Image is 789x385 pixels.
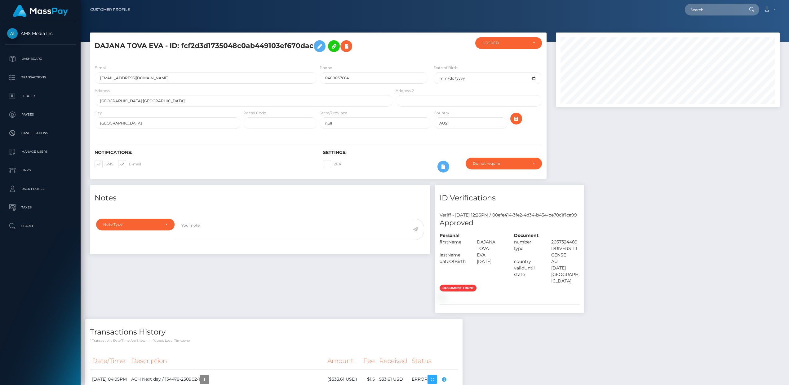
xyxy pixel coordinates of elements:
[435,239,472,252] div: firstName
[5,107,76,122] a: Payees
[5,88,76,104] a: Ledger
[95,37,390,55] h5: DAJANA TOVA EVA - ID: fcf2d3d1735048c0ab449103ef670dac
[13,5,68,17] img: MassPay Logo
[472,258,509,265] div: [DATE]
[440,285,477,291] span: document-front
[5,125,76,141] a: Cancellations
[396,88,414,94] label: Address 2
[7,147,73,156] p: Manage Users
[435,252,472,258] div: lastName
[5,144,76,160] a: Manage Users
[103,222,160,227] div: Note Type
[325,352,361,370] th: Amount
[466,158,542,169] button: Do not require
[435,258,472,265] div: dateOfBirth
[5,163,76,178] a: Links
[361,352,377,370] th: Fee
[96,219,175,230] button: Note Type
[7,166,73,175] p: Links
[7,184,73,194] p: User Profile
[95,65,107,71] label: E-mail
[7,54,73,63] p: Dashboard
[547,239,584,245] div: 2057324489
[685,4,743,15] input: Search...
[5,200,76,215] a: Taxes
[509,258,547,265] div: country
[320,65,332,71] label: Phone
[547,245,584,258] div: DRIVERS_LICENSE
[440,233,459,238] strong: Personal
[434,110,449,116] label: Country
[514,233,539,238] strong: Document
[547,258,584,265] div: AU
[7,221,73,231] p: Search
[90,338,458,343] p: * Transactions date/time are shown in payee's local timezone
[90,327,458,338] h4: Transactions History
[7,91,73,101] p: Ledger
[509,265,547,271] div: validUntil
[440,294,445,299] img: f44b0180-7181-4b7c-9994-719834d942eb
[323,150,542,155] h6: Settings:
[90,352,129,370] th: Date/Time
[5,70,76,85] a: Transactions
[95,160,113,168] label: SMS
[323,160,341,168] label: 2FA
[509,239,547,245] div: number
[95,193,426,203] h4: Notes
[5,218,76,234] a: Search
[90,3,130,16] a: Customer Profile
[7,129,73,138] p: Cancellations
[472,239,509,252] div: DAJANA TOVA
[475,37,542,49] button: LOCKED
[509,271,547,284] div: state
[118,160,141,168] label: E-mail
[7,203,73,212] p: Taxes
[320,110,347,116] label: State/Province
[95,88,110,94] label: Address
[434,65,458,71] label: Date of Birth
[547,271,584,284] div: [GEOGRAPHIC_DATA]
[95,110,102,116] label: City
[377,352,410,370] th: Received
[7,28,18,39] img: AMS Media Inc
[7,73,73,82] p: Transactions
[7,110,73,119] p: Payees
[243,110,266,116] label: Postal Code
[440,193,579,203] h4: ID Verifications
[473,161,528,166] div: Do not require
[547,265,584,271] div: [DATE]
[509,245,547,258] div: type
[472,252,509,258] div: EVA
[5,51,76,67] a: Dashboard
[95,150,314,155] h6: Notifications:
[440,218,579,228] h5: Approved
[5,181,76,197] a: User Profile
[482,41,528,46] div: LOCKED
[129,352,325,370] th: Description
[5,31,76,36] span: AMS Media Inc
[435,212,584,218] div: Veriff - [DATE] 12:26PM / 00efe414-3fe2-4d34-b454-be70c1f1ca99
[410,352,458,370] th: Status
